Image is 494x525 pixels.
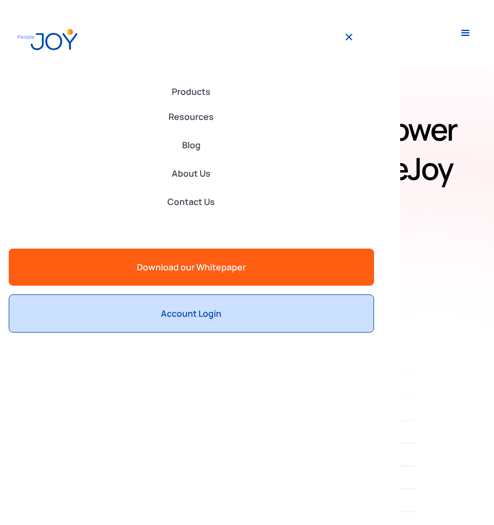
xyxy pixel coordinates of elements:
a: Account Login [9,294,374,333]
div: Account Login [18,308,365,319]
a: Resources [9,105,374,129]
a: Contact Us [9,190,374,214]
div: Download our Whitepaper [17,262,365,273]
a: home [17,25,77,54]
a: Blog [9,133,374,157]
a: About Us [9,161,374,185]
div: Products [9,79,374,105]
a: Download our Whitepaper [9,249,374,286]
div: menu [455,22,477,44]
